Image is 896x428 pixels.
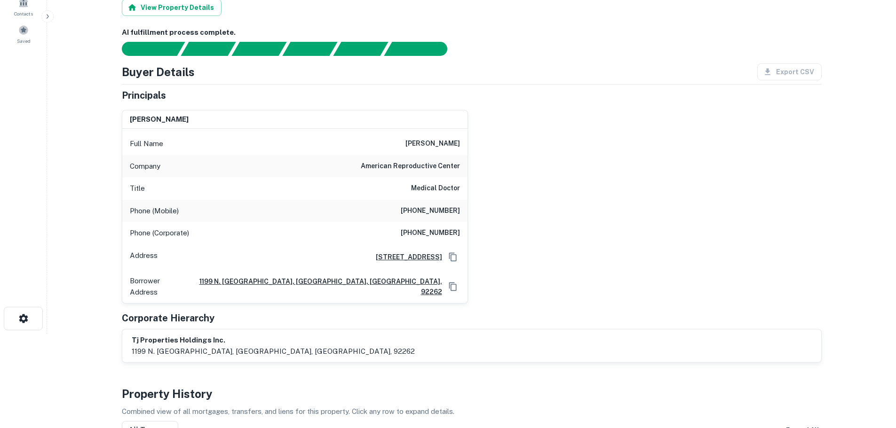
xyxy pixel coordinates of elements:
[401,227,460,239] h6: [PHONE_NUMBER]
[130,275,185,297] p: Borrower Address
[333,42,388,56] div: Principals found, still searching for contact information. This may take time...
[446,280,460,294] button: Copy Address
[122,385,822,402] h4: Property History
[849,353,896,398] iframe: Chat Widget
[111,42,181,56] div: Sending borrower request to AI...
[3,21,44,47] a: Saved
[130,138,163,149] p: Full Name
[181,42,236,56] div: Your request is received and processing...
[132,346,415,357] p: 1199 n. [GEOGRAPHIC_DATA], [GEOGRAPHIC_DATA], [GEOGRAPHIC_DATA], 92262
[368,252,442,262] a: [STREET_ADDRESS]
[130,250,158,264] p: Address
[405,138,460,149] h6: [PERSON_NAME]
[130,161,160,172] p: Company
[122,88,166,102] h5: Principals
[130,205,179,217] p: Phone (Mobile)
[401,205,460,217] h6: [PHONE_NUMBER]
[446,250,460,264] button: Copy Address
[130,114,189,125] h6: [PERSON_NAME]
[122,406,822,417] p: Combined view of all mortgages, transfers, and liens for this property. Click any row to expand d...
[282,42,337,56] div: Principals found, AI now looking for contact information...
[189,276,442,297] a: 1199 n. [GEOGRAPHIC_DATA], [GEOGRAPHIC_DATA], [GEOGRAPHIC_DATA], 92262
[130,227,189,239] p: Phone (Corporate)
[361,161,460,172] h6: american reproductive center
[132,335,415,346] h6: tj properties holdings inc.
[384,42,459,56] div: AI fulfillment process complete.
[14,10,33,17] span: Contacts
[130,183,145,194] p: Title
[17,37,31,45] span: Saved
[231,42,286,56] div: Documents found, AI parsing details...
[122,63,195,80] h4: Buyer Details
[122,27,822,38] h6: AI fulfillment process complete.
[411,183,460,194] h6: Medical Doctor
[122,311,214,325] h5: Corporate Hierarchy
